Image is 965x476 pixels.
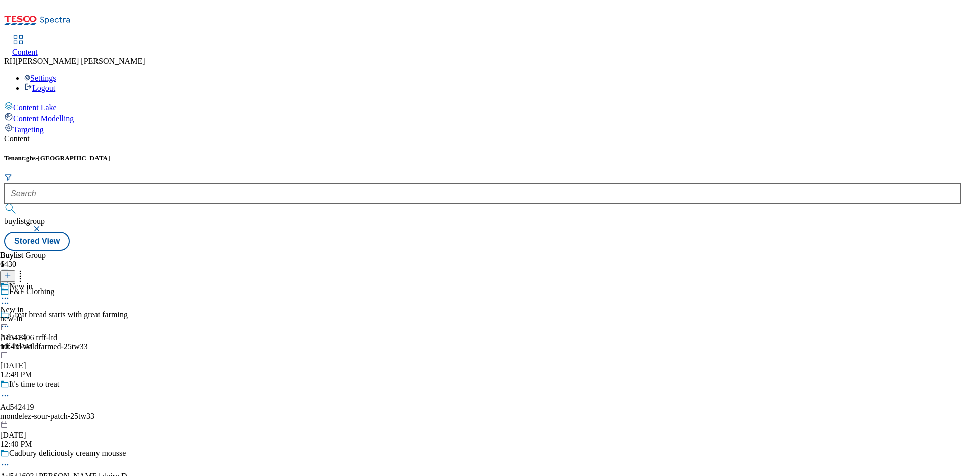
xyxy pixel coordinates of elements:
button: Stored View [4,232,70,251]
a: Targeting [4,123,961,134]
span: Content Lake [13,103,57,112]
div: It's time to treat [9,379,59,389]
a: Settings [24,74,56,82]
a: Content Lake [4,101,961,112]
span: buylistgroup [4,217,45,225]
span: Content Modelling [13,114,74,123]
div: Cadbury deliciously creamy mousse [9,449,126,458]
input: Search [4,183,961,204]
a: Content Modelling [4,112,961,123]
div: New in [9,282,33,291]
h5: Tenant: [4,154,961,162]
svg: Search Filters [4,173,12,181]
div: Content [4,134,961,143]
span: RH [4,57,15,65]
span: ghs-[GEOGRAPHIC_DATA] [26,154,110,162]
a: Logout [24,84,55,92]
span: Targeting [13,125,44,134]
div: Great bread starts with great farming [9,310,128,319]
span: Content [12,48,38,56]
a: Content [12,36,38,57]
span: [PERSON_NAME] [PERSON_NAME] [15,57,145,65]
